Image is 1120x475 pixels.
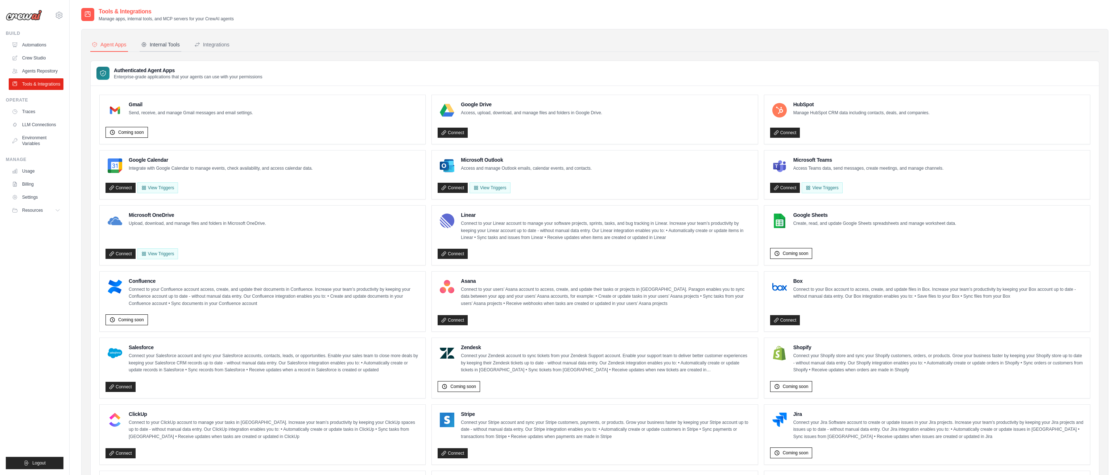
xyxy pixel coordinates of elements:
[793,410,1084,418] h4: Jira
[440,103,454,117] img: Google Drive Logo
[106,249,136,259] a: Connect
[9,205,63,216] button: Resources
[118,317,144,323] span: Coming soon
[9,39,63,51] a: Automations
[438,249,468,259] a: Connect
[438,128,468,138] a: Connect
[438,315,468,325] a: Connect
[137,248,178,259] : View Triggers
[772,413,787,427] img: Jira Logo
[461,352,752,374] p: Connect your Zendesk account to sync tickets from your Zendesk Support account. Enable your suppo...
[772,346,787,360] img: Shopify Logo
[141,41,180,48] div: Internal Tools
[772,103,787,117] img: HubSpot Logo
[793,110,930,117] p: Manage HubSpot CRM data including contacts, deals, and companies.
[440,214,454,228] img: Linear Logo
[9,119,63,131] a: LLM Connections
[461,410,752,418] h4: Stripe
[106,183,136,193] a: Connect
[9,106,63,117] a: Traces
[137,182,178,193] button: View Triggers
[9,78,63,90] a: Tools & Integrations
[108,280,122,294] img: Confluence Logo
[9,165,63,177] a: Usage
[772,158,787,173] img: Microsoft Teams Logo
[772,214,787,228] img: Google Sheets Logo
[114,67,263,74] h3: Authenticated Agent Apps
[99,16,234,22] p: Manage apps, internal tools, and MCP servers for your CrewAI agents
[106,382,136,392] a: Connect
[440,280,454,294] img: Asana Logo
[22,207,43,213] span: Resources
[9,52,63,64] a: Crew Studio
[129,277,420,285] h4: Confluence
[6,157,63,162] div: Manage
[770,315,800,325] a: Connect
[114,74,263,80] p: Enterprise-grade applications that your agents can use with your permissions
[9,178,63,190] a: Billing
[783,450,809,456] span: Coming soon
[129,220,266,227] p: Upload, download, and manage files and folders in Microsoft OneDrive.
[6,30,63,36] div: Build
[461,101,602,108] h4: Google Drive
[194,41,230,48] div: Integrations
[108,158,122,173] img: Google Calendar Logo
[793,156,944,164] h4: Microsoft Teams
[793,419,1084,441] p: Connect your Jira Software account to create or update issues in your Jira projects. Increase you...
[802,182,842,193] : View Triggers
[461,277,752,285] h4: Asana
[9,132,63,149] a: Environment Variables
[461,110,602,117] p: Access, upload, download, and manage files and folders in Google Drive.
[108,413,122,427] img: ClickUp Logo
[129,286,420,307] p: Connect to your Confluence account access, create, and update their documents in Confluence. Incr...
[129,344,420,351] h4: Salesforce
[783,384,809,389] span: Coming soon
[32,460,46,466] span: Logout
[129,410,420,418] h4: ClickUp
[461,156,592,164] h4: Microsoft Outlook
[440,158,454,173] img: Microsoft Outlook Logo
[106,448,136,458] a: Connect
[770,128,800,138] a: Connect
[129,352,420,374] p: Connect your Salesforce account and sync your Salesforce accounts, contacts, leads, or opportunit...
[6,457,63,469] button: Logout
[129,419,420,441] p: Connect to your ClickUp account to manage your tasks in [GEOGRAPHIC_DATA]. Increase your team’s p...
[438,183,468,193] a: Connect
[793,220,956,227] p: Create, read, and update Google Sheets spreadsheets and manage worksheet data.
[461,211,752,219] h4: Linear
[772,280,787,294] img: Box Logo
[793,165,944,172] p: Access Teams data, send messages, create meetings, and manage channels.
[461,165,592,172] p: Access and manage Outlook emails, calendar events, and contacts.
[440,413,454,427] img: Stripe Logo
[108,103,122,117] img: Gmail Logo
[461,419,752,441] p: Connect your Stripe account and sync your Stripe customers, payments, or products. Grow your busi...
[129,165,313,172] p: Integrate with Google Calendar to manage events, check availability, and access calendar data.
[129,211,266,219] h4: Microsoft OneDrive
[90,38,128,52] button: Agent Apps
[140,38,181,52] button: Internal Tools
[450,384,476,389] span: Coming soon
[118,129,144,135] span: Coming soon
[6,97,63,103] div: Operate
[793,286,1084,300] p: Connect to your Box account to access, create, and update files in Box. Increase your team’s prod...
[92,41,127,48] div: Agent Apps
[129,110,253,117] p: Send, receive, and manage Gmail messages and email settings.
[793,211,956,219] h4: Google Sheets
[440,346,454,360] img: Zendesk Logo
[129,101,253,108] h4: Gmail
[770,183,800,193] a: Connect
[129,156,313,164] h4: Google Calendar
[9,65,63,77] a: Agents Repository
[461,286,752,307] p: Connect to your users’ Asana account to access, create, and update their tasks or projects in [GE...
[108,214,122,228] img: Microsoft OneDrive Logo
[438,448,468,458] a: Connect
[793,352,1084,374] p: Connect your Shopify store and sync your Shopify customers, orders, or products. Grow your busine...
[793,344,1084,351] h4: Shopify
[193,38,231,52] button: Integrations
[461,344,752,351] h4: Zendesk
[9,191,63,203] a: Settings
[6,10,42,21] img: Logo
[99,7,234,16] h2: Tools & Integrations
[793,101,930,108] h4: HubSpot
[793,277,1084,285] h4: Box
